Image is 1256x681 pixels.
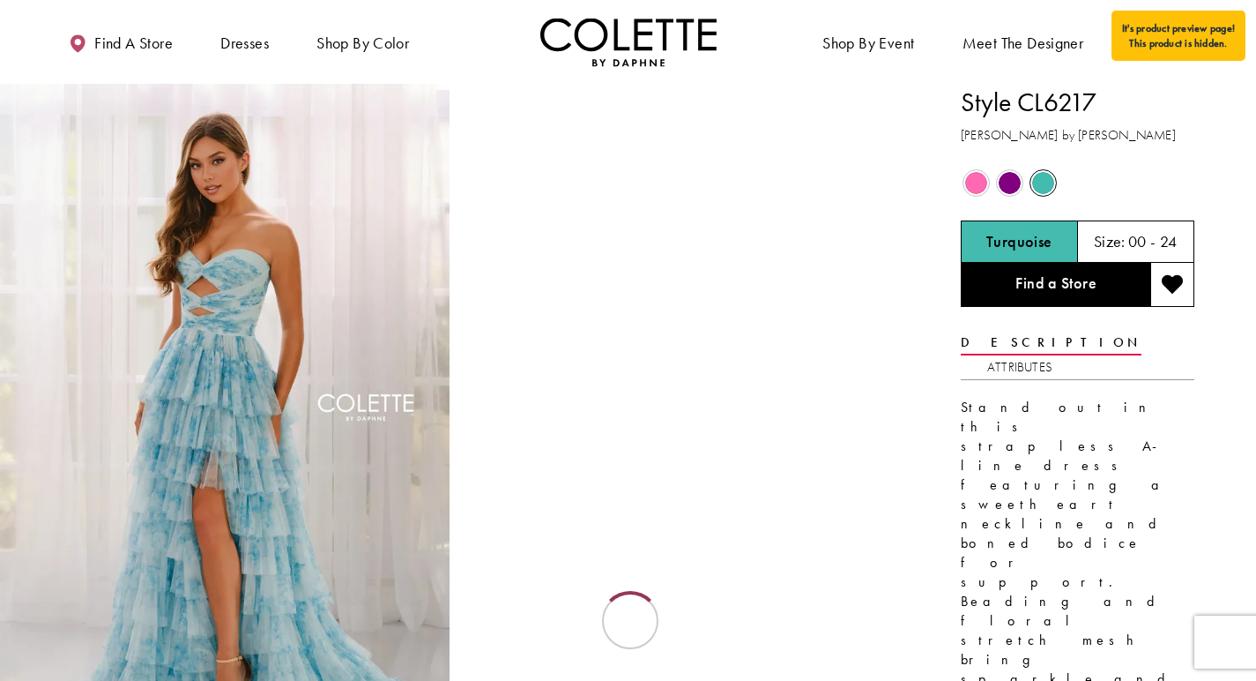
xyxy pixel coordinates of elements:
span: Shop By Event [818,18,918,66]
video: Style CL6217 Colette by Daphne #1 autoplay loop mute video [458,84,908,309]
button: Add to wishlist [1150,263,1194,307]
img: Colette by Daphne [540,18,717,66]
span: Meet the designer [962,34,1084,52]
span: Dresses [220,34,269,52]
a: Attributes [987,355,1052,380]
a: Description [961,330,1141,355]
span: Size: [1094,231,1126,251]
span: Shop By Event [822,34,914,52]
div: Purple [994,168,1025,198]
span: Shop by color [312,18,413,66]
span: Find a store [94,34,173,52]
h5: 00 - 24 [1128,233,1178,251]
span: Shop by color [316,34,409,52]
div: It's product preview page! This product is hidden. [1111,11,1245,61]
h5: Chosen color [986,233,1052,251]
a: Meet the designer [958,18,1089,66]
div: Pink [961,168,992,198]
a: Visit Home Page [540,18,717,66]
div: Turquoise [1028,168,1059,198]
div: Product color controls state depends on size chosen [961,167,1194,200]
a: Find a store [64,18,177,66]
h3: [PERSON_NAME] by [PERSON_NAME] [961,125,1194,146]
a: Find a Store [961,263,1150,307]
span: Dresses [216,18,273,66]
h1: Style CL6217 [961,84,1194,121]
